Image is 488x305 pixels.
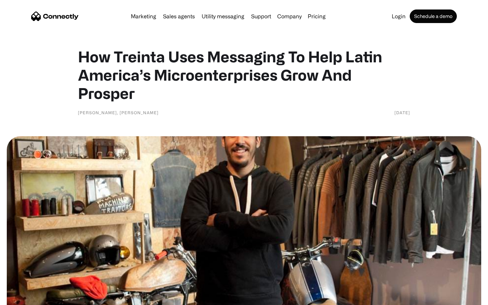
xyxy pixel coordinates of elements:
div: Company [275,12,304,21]
div: [PERSON_NAME], [PERSON_NAME] [78,109,159,116]
a: Sales agents [160,14,198,19]
ul: Language list [14,293,41,303]
aside: Language selected: English [7,293,41,303]
a: Schedule a demo [410,9,457,23]
div: [DATE] [394,109,410,116]
a: Utility messaging [199,14,247,19]
a: Pricing [305,14,328,19]
a: home [31,11,79,21]
a: Marketing [128,14,159,19]
div: Company [277,12,302,21]
a: Login [389,14,408,19]
a: Support [248,14,274,19]
h1: How Treinta Uses Messaging To Help Latin America’s Microenterprises Grow And Prosper [78,47,410,102]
